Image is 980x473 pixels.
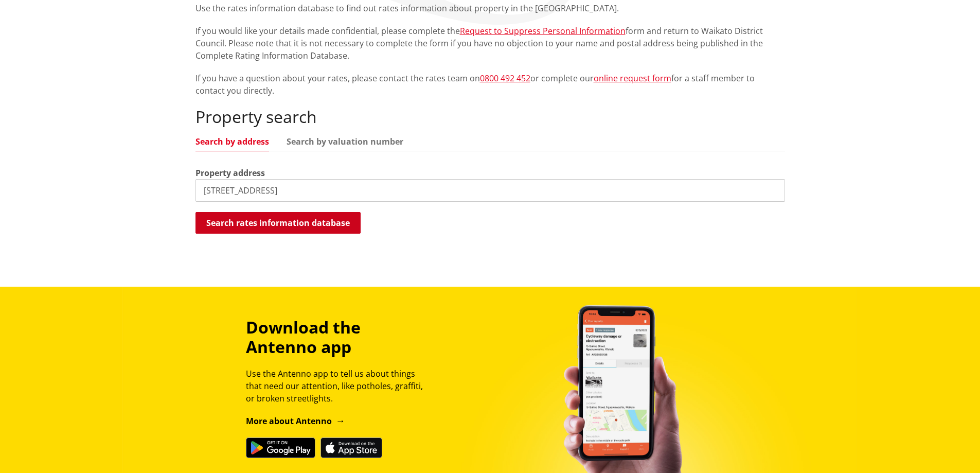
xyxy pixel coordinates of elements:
a: online request form [594,73,671,84]
a: 0800 492 452 [480,73,530,84]
input: e.g. Duke Street NGARUAWAHIA [195,179,785,202]
iframe: Messenger Launcher [933,430,970,467]
button: Search rates information database [195,212,361,234]
label: Property address [195,167,265,179]
p: If you have a question about your rates, please contact the rates team on or complete our for a s... [195,72,785,97]
h2: Property search [195,107,785,127]
img: Download on the App Store [320,437,382,458]
p: If you would like your details made confidential, please complete the form and return to Waikato ... [195,25,785,62]
a: Search by address [195,137,269,146]
h3: Download the Antenno app [246,318,432,357]
p: Use the rates information database to find out rates information about property in the [GEOGRAPHI... [195,2,785,14]
img: Get it on Google Play [246,437,315,458]
p: Use the Antenno app to tell us about things that need our attention, like potholes, graffiti, or ... [246,367,432,405]
a: Search by valuation number [287,137,403,146]
a: Request to Suppress Personal Information [460,25,626,37]
a: More about Antenno [246,415,345,427]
